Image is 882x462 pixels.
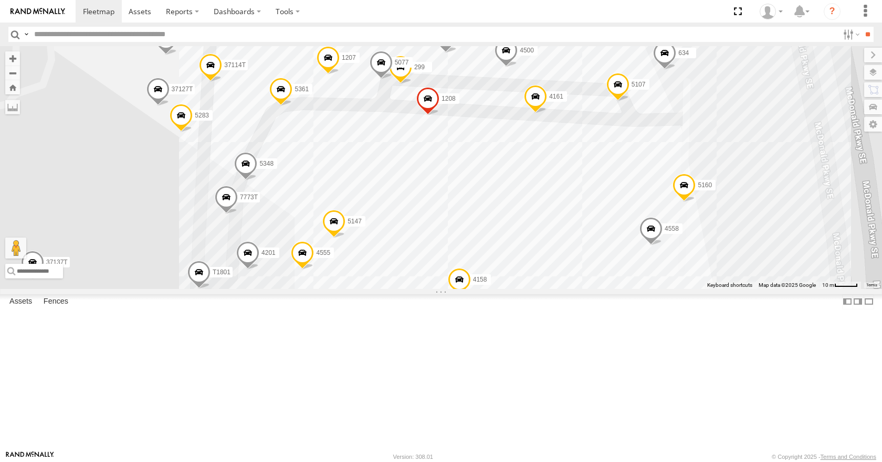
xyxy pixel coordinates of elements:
[707,282,752,289] button: Keyboard shortcuts
[5,238,26,259] button: Drag Pegman onto the map to open Street View
[38,295,73,309] label: Fences
[822,282,834,288] span: 10 m
[393,454,433,460] div: Version: 308.01
[10,8,65,15] img: rand-logo.svg
[342,55,356,62] span: 1207
[632,81,646,88] span: 5107
[698,182,712,189] span: 5160
[442,95,456,103] span: 1208
[348,218,362,225] span: 5147
[213,268,230,276] span: T1801
[195,112,209,120] span: 5283
[772,454,876,460] div: © Copyright 2025 -
[5,51,20,66] button: Zoom in
[864,117,882,132] label: Map Settings
[22,27,30,42] label: Search Query
[473,276,487,283] span: 4158
[395,59,409,67] span: 5077
[864,294,874,309] label: Hide Summary Table
[665,225,679,233] span: 4558
[46,259,68,266] span: 37137T
[866,283,877,287] a: Terms (opens in new tab)
[678,49,689,57] span: 634
[316,250,330,257] span: 4555
[295,85,309,93] span: 5361
[821,454,876,460] a: Terms and Conditions
[6,452,54,462] a: Visit our Website
[759,282,816,288] span: Map data ©2025 Google
[5,80,20,94] button: Zoom Home
[819,282,861,289] button: Map Scale: 10 m per 41 pixels
[5,66,20,80] button: Zoom out
[756,4,786,19] div: Todd Sigmon
[414,64,425,71] span: 299
[4,295,37,309] label: Assets
[224,61,246,69] span: 37114T
[520,47,534,55] span: 4500
[842,294,853,309] label: Dock Summary Table to the Left
[172,85,193,93] span: 37127T
[5,100,20,114] label: Measure
[259,160,274,168] span: 5348
[853,294,863,309] label: Dock Summary Table to the Right
[549,93,563,100] span: 4161
[261,250,276,257] span: 4201
[824,3,841,20] i: ?
[240,194,258,201] span: 7773T
[839,27,862,42] label: Search Filter Options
